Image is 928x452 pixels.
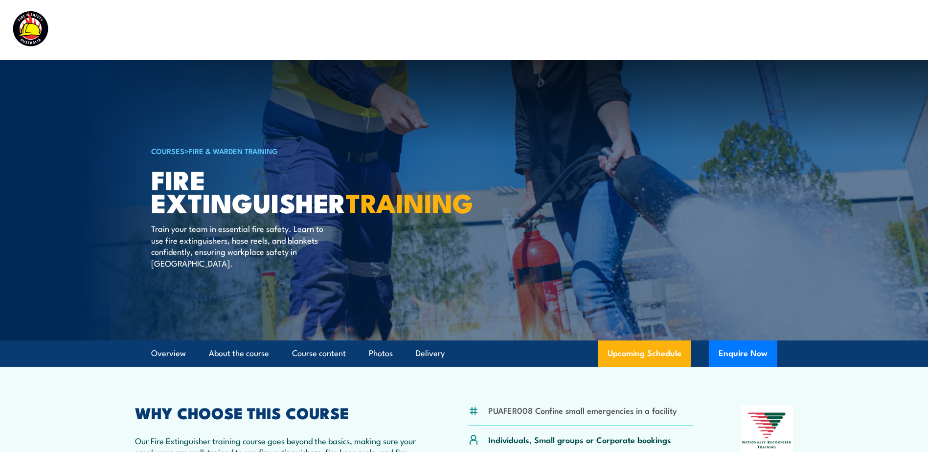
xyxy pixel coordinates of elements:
[598,340,691,367] a: Upcoming Schedule
[731,17,753,43] a: News
[209,340,269,366] a: About the course
[774,17,830,43] a: Learner Portal
[851,17,882,43] a: Contact
[151,145,184,156] a: COURSES
[151,145,393,157] h6: >
[151,223,330,269] p: Train your team in essential fire safety. Learn to use fire extinguishers, hose reels, and blanke...
[449,17,514,43] a: Course Calendar
[369,340,393,366] a: Photos
[709,340,777,367] button: Enquire Now
[416,340,445,366] a: Delivery
[151,340,186,366] a: Overview
[189,145,278,156] a: Fire & Warden Training
[397,17,428,43] a: Courses
[536,17,652,43] a: Emergency Response Services
[488,434,671,445] p: Individuals, Small groups or Corporate bookings
[292,340,346,366] a: Course content
[135,406,421,419] h2: WHY CHOOSE THIS COURSE
[674,17,710,43] a: About Us
[151,168,393,213] h1: Fire Extinguisher
[346,181,473,222] strong: TRAINING
[488,405,677,416] li: PUAFER008 Confine small emergencies in a facility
